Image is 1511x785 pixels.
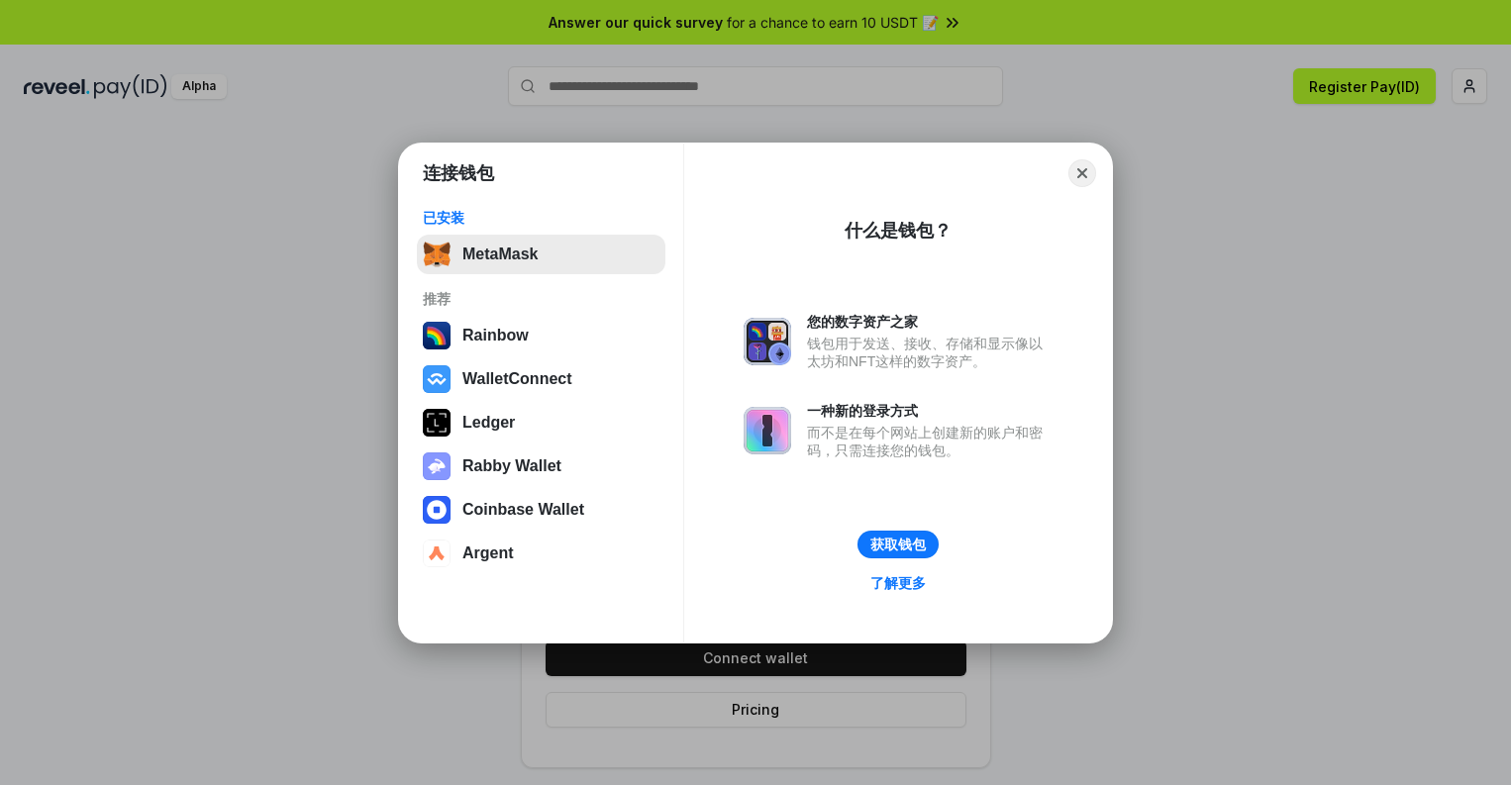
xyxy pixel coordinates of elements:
div: 了解更多 [870,574,926,592]
img: svg+xml,%3Csvg%20width%3D%2228%22%20height%3D%2228%22%20viewBox%3D%220%200%2028%2028%22%20fill%3D... [423,496,451,524]
button: Rainbow [417,316,665,355]
img: svg+xml,%3Csvg%20xmlns%3D%22http%3A%2F%2Fwww.w3.org%2F2000%2Fsvg%22%20fill%3D%22none%22%20viewBox... [744,407,791,454]
button: Close [1068,159,1096,187]
button: WalletConnect [417,359,665,399]
div: 而不是在每个网站上创建新的账户和密码，只需连接您的钱包。 [807,424,1053,459]
div: 您的数字资产之家 [807,313,1053,331]
a: 了解更多 [858,570,938,596]
div: Argent [462,544,514,562]
div: 获取钱包 [870,536,926,553]
div: Ledger [462,414,515,432]
div: 一种新的登录方式 [807,402,1053,420]
button: MetaMask [417,235,665,274]
img: svg+xml,%3Csvg%20xmlns%3D%22http%3A%2F%2Fwww.w3.org%2F2000%2Fsvg%22%20fill%3D%22none%22%20viewBox... [744,318,791,365]
img: svg+xml,%3Csvg%20xmlns%3D%22http%3A%2F%2Fwww.w3.org%2F2000%2Fsvg%22%20width%3D%2228%22%20height%3... [423,409,451,437]
div: Rainbow [462,327,529,344]
img: svg+xml,%3Csvg%20fill%3D%22none%22%20height%3D%2233%22%20viewBox%3D%220%200%2035%2033%22%20width%... [423,241,451,268]
button: 获取钱包 [857,531,939,558]
img: svg+xml,%3Csvg%20width%3D%2228%22%20height%3D%2228%22%20viewBox%3D%220%200%2028%2028%22%20fill%3D... [423,365,451,393]
div: WalletConnect [462,370,572,388]
img: svg+xml,%3Csvg%20width%3D%2228%22%20height%3D%2228%22%20viewBox%3D%220%200%2028%2028%22%20fill%3D... [423,540,451,567]
button: Ledger [417,403,665,442]
button: Argent [417,534,665,573]
button: Coinbase Wallet [417,490,665,530]
div: 推荐 [423,290,659,308]
img: svg+xml,%3Csvg%20xmlns%3D%22http%3A%2F%2Fwww.w3.org%2F2000%2Fsvg%22%20fill%3D%22none%22%20viewBox... [423,452,451,480]
div: 钱包用于发送、接收、存储和显示像以太坊和NFT这样的数字资产。 [807,335,1053,370]
div: Coinbase Wallet [462,501,584,519]
div: 已安装 [423,209,659,227]
div: MetaMask [462,245,538,263]
h1: 连接钱包 [423,161,494,185]
img: svg+xml,%3Csvg%20width%3D%22120%22%20height%3D%22120%22%20viewBox%3D%220%200%20120%20120%22%20fil... [423,322,451,349]
div: 什么是钱包？ [845,219,952,243]
button: Rabby Wallet [417,446,665,486]
div: Rabby Wallet [462,457,561,475]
